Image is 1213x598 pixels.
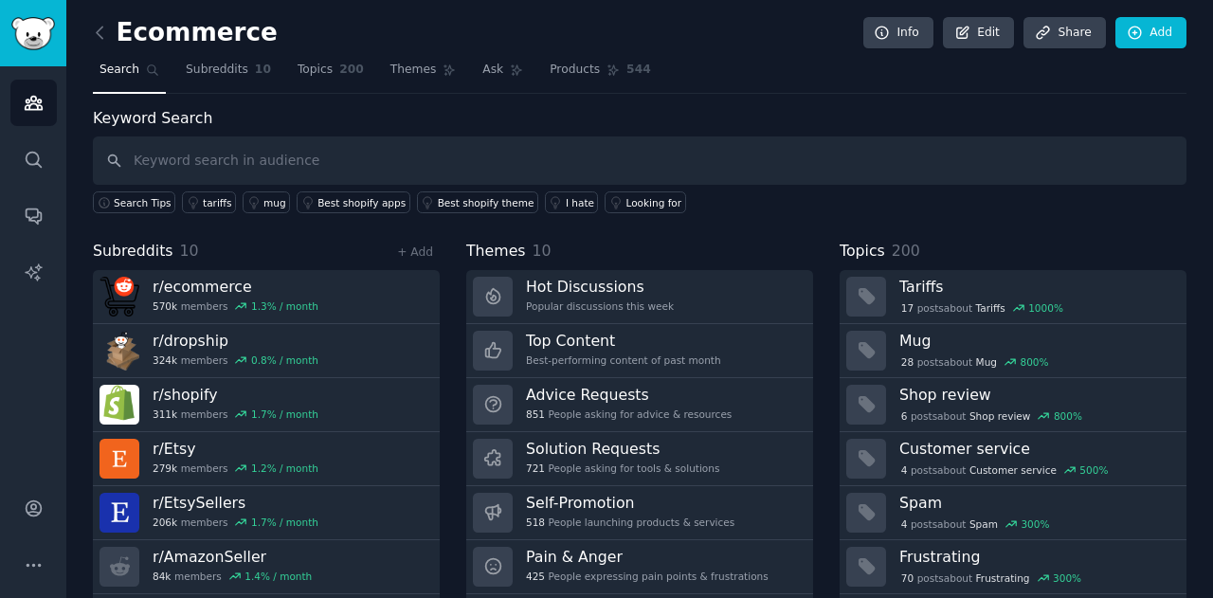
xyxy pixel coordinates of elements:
h2: Ecommerce [93,18,278,48]
span: 28 [901,355,914,369]
a: Frustrating70postsaboutFrustrating300% [840,540,1186,594]
img: shopify [100,385,139,425]
a: Tariffs17postsaboutTariffs1000% [840,270,1186,324]
span: 70 [901,571,914,585]
div: 800 % [1054,409,1082,423]
h3: Solution Requests [526,439,719,459]
span: Themes [390,62,437,79]
div: Best shopify apps [317,196,406,209]
span: 544 [626,62,651,79]
a: + Add [397,245,433,259]
a: Info [863,17,933,49]
span: 10 [255,62,271,79]
a: Shop review6postsaboutShop review800% [840,378,1186,432]
h3: r/ shopify [153,385,318,405]
input: Keyword search in audience [93,136,1186,185]
div: 1.2 % / month [251,462,318,475]
span: Tariffs [976,301,1005,315]
span: 200 [339,62,364,79]
div: post s about [899,408,1084,425]
a: Looking for [605,191,685,213]
a: Pain & Anger425People expressing pain points & frustrations [466,540,813,594]
span: 17 [901,301,914,315]
img: ecommerce [100,277,139,317]
div: members [153,353,318,367]
span: Themes [466,240,526,263]
h3: r/ EtsySellers [153,493,318,513]
a: Subreddits10 [179,55,278,94]
h3: Tariffs [899,277,1173,297]
div: 1.7 % / month [251,516,318,529]
span: 324k [153,353,177,367]
div: 0.8 % / month [251,353,318,367]
img: GummySearch logo [11,17,55,50]
div: People asking for tools & solutions [526,462,719,475]
div: mug [263,196,286,209]
a: r/EtsySellers206kmembers1.7% / month [93,486,440,540]
a: Advice Requests851People asking for advice & resources [466,378,813,432]
h3: Frustrating [899,547,1173,567]
div: 1.4 % / month [244,570,312,583]
span: 200 [892,242,920,260]
a: Spam4postsaboutSpam300% [840,486,1186,540]
div: People asking for advice & resources [526,408,732,421]
span: Customer service [969,463,1057,477]
h3: Mug [899,331,1173,351]
a: Solution Requests721People asking for tools & solutions [466,432,813,486]
h3: r/ ecommerce [153,277,318,297]
span: Shop review [969,409,1030,423]
div: 500 % [1079,463,1108,477]
div: 1000 % [1028,301,1063,315]
button: Search Tips [93,191,175,213]
div: I hate [566,196,594,209]
a: tariffs [182,191,236,213]
div: members [153,570,312,583]
div: post s about [899,299,1065,317]
span: 10 [533,242,552,260]
span: 206k [153,516,177,529]
img: EtsySellers [100,493,139,533]
a: Hot DiscussionsPopular discussions this week [466,270,813,324]
div: People expressing pain points & frustrations [526,570,769,583]
span: 851 [526,408,545,421]
div: members [153,299,318,313]
div: members [153,516,318,529]
a: r/ecommerce570kmembers1.3% / month [93,270,440,324]
label: Keyword Search [93,109,212,127]
div: 300 % [1021,517,1049,531]
img: Etsy [100,439,139,479]
div: members [153,408,318,421]
a: Add [1115,17,1186,49]
a: r/dropship324kmembers0.8% / month [93,324,440,378]
a: Themes [384,55,463,94]
a: Products544 [543,55,657,94]
h3: Self-Promotion [526,493,734,513]
span: 425 [526,570,545,583]
a: Search [93,55,166,94]
h3: r/ AmazonSeller [153,547,312,567]
div: Best-performing content of past month [526,353,721,367]
span: 279k [153,462,177,475]
div: 300 % [1053,571,1081,585]
h3: Shop review [899,385,1173,405]
span: Mug [976,355,997,369]
span: 721 [526,462,545,475]
a: Edit [943,17,1014,49]
div: post s about [899,516,1051,533]
a: I hate [545,191,599,213]
h3: Top Content [526,331,721,351]
h3: Pain & Anger [526,547,769,567]
span: Topics [840,240,885,263]
span: Spam [969,517,998,531]
div: People launching products & services [526,516,734,529]
a: Best shopify apps [297,191,410,213]
a: Customer service4postsaboutCustomer service500% [840,432,1186,486]
div: Popular discussions this week [526,299,674,313]
h3: r/ Etsy [153,439,318,459]
div: 1.3 % / month [251,299,318,313]
div: members [153,462,318,475]
a: Self-Promotion518People launching products & services [466,486,813,540]
span: Ask [482,62,503,79]
span: Subreddits [186,62,248,79]
div: Best shopify theme [438,196,534,209]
